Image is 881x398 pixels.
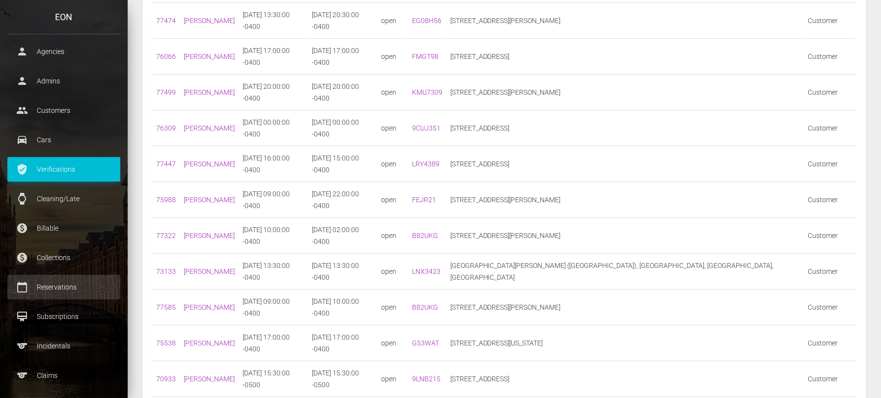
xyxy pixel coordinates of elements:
td: [DATE] 15:30:00 -0500 [308,361,377,397]
td: open [377,290,408,325]
td: open [377,325,408,361]
td: Customer [804,361,856,397]
td: Customer [804,3,856,39]
a: 77322 [156,232,176,239]
p: Admins [15,74,113,88]
a: 77499 [156,88,176,96]
td: [STREET_ADDRESS][PERSON_NAME] [446,3,804,39]
td: [DATE] 09:00:00 -0400 [239,182,308,218]
a: B82UKG [412,303,438,311]
a: card_membership Subscriptions [7,304,120,329]
td: [DATE] 17:00:00 -0400 [239,325,308,361]
td: [DATE] 20:00:00 -0400 [239,75,308,110]
td: [GEOGRAPHIC_DATA][PERSON_NAME] ([GEOGRAPHIC_DATA]), [GEOGRAPHIC_DATA], [GEOGRAPHIC_DATA], [GEOGRA... [446,254,804,290]
a: 9LNB215 [412,375,440,383]
td: open [377,3,408,39]
td: open [377,110,408,146]
p: Collections [15,250,113,265]
p: Billable [15,221,113,236]
td: [STREET_ADDRESS][PERSON_NAME] [446,218,804,254]
td: open [377,39,408,75]
a: [PERSON_NAME] [184,375,235,383]
a: [PERSON_NAME] [184,88,235,96]
td: [STREET_ADDRESS][PERSON_NAME] [446,75,804,110]
td: open [377,254,408,290]
a: 76066 [156,53,176,60]
a: [PERSON_NAME] [184,232,235,239]
a: [PERSON_NAME] [184,160,235,168]
a: 76309 [156,124,176,132]
a: G53WAT [412,339,439,347]
td: [DATE] 09:00:00 -0400 [239,290,308,325]
a: FMGT98 [412,53,439,60]
td: [STREET_ADDRESS] [446,146,804,182]
a: verified_user Verifications [7,157,120,182]
td: [DATE] 13:30:00 -0400 [239,254,308,290]
a: B82UKG [412,232,438,239]
td: [DATE] 13:30:00 -0400 [239,3,308,39]
p: Reservations [15,280,113,294]
a: EG08H56 [412,17,441,25]
td: Customer [804,218,856,254]
a: [PERSON_NAME] [184,124,235,132]
td: open [377,361,408,397]
td: [DATE] 02:00:00 -0400 [308,218,377,254]
a: [PERSON_NAME] [184,196,235,204]
td: [STREET_ADDRESS] [446,110,804,146]
a: 70933 [156,375,176,383]
td: [STREET_ADDRESS][PERSON_NAME] [446,290,804,325]
td: [DATE] 16:00:00 -0400 [239,146,308,182]
a: people Customers [7,98,120,123]
td: [STREET_ADDRESS] [446,39,804,75]
p: Cleaning/Late [15,191,113,206]
p: Incidentals [15,339,113,353]
a: paid Collections [7,245,120,270]
p: Claims [15,368,113,383]
td: open [377,146,408,182]
a: 9CUJ351 [412,124,440,132]
a: drive_eta Cars [7,128,120,152]
td: open [377,75,408,110]
a: 77474 [156,17,176,25]
a: watch Cleaning/Late [7,186,120,211]
td: [DATE] 15:00:00 -0400 [308,146,377,182]
a: LNX3423 [412,267,440,275]
a: paid Billable [7,216,120,240]
a: person Agencies [7,39,120,64]
td: Customer [804,325,856,361]
a: [PERSON_NAME] [184,17,235,25]
a: [PERSON_NAME] [184,303,235,311]
a: 77585 [156,303,176,311]
td: [STREET_ADDRESS][US_STATE] [446,325,804,361]
a: FEJR21 [412,196,436,204]
a: KMU7309 [412,88,442,96]
a: calendar_today Reservations [7,275,120,299]
td: [DATE] 15:30:00 -0500 [239,361,308,397]
a: 75988 [156,196,176,204]
td: [DATE] 20:00:00 -0400 [308,75,377,110]
a: LRY4389 [412,160,440,168]
td: [DATE] 17:00:00 -0400 [308,39,377,75]
td: [DATE] 10:00:00 -0400 [239,218,308,254]
td: [DATE] 13:30:00 -0400 [308,254,377,290]
p: Subscriptions [15,309,113,324]
a: person Admins [7,69,120,93]
p: Customers [15,103,113,118]
td: [DATE] 17:00:00 -0400 [239,39,308,75]
a: [PERSON_NAME] [184,339,235,347]
td: [DATE] 20:30:00 -0400 [308,3,377,39]
a: sports Claims [7,363,120,388]
td: Customer [804,146,856,182]
td: [DATE] 22:00:00 -0400 [308,182,377,218]
p: Cars [15,133,113,147]
td: [DATE] 00:00:00 -0400 [239,110,308,146]
td: Customer [804,75,856,110]
td: [STREET_ADDRESS] [446,361,804,397]
a: sports Incidentals [7,334,120,358]
td: [DATE] 10:00:00 -0400 [308,290,377,325]
a: [PERSON_NAME] [184,53,235,60]
td: [DATE] 00:00:00 -0400 [308,110,377,146]
td: Customer [804,254,856,290]
td: Customer [804,110,856,146]
td: Customer [804,39,856,75]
